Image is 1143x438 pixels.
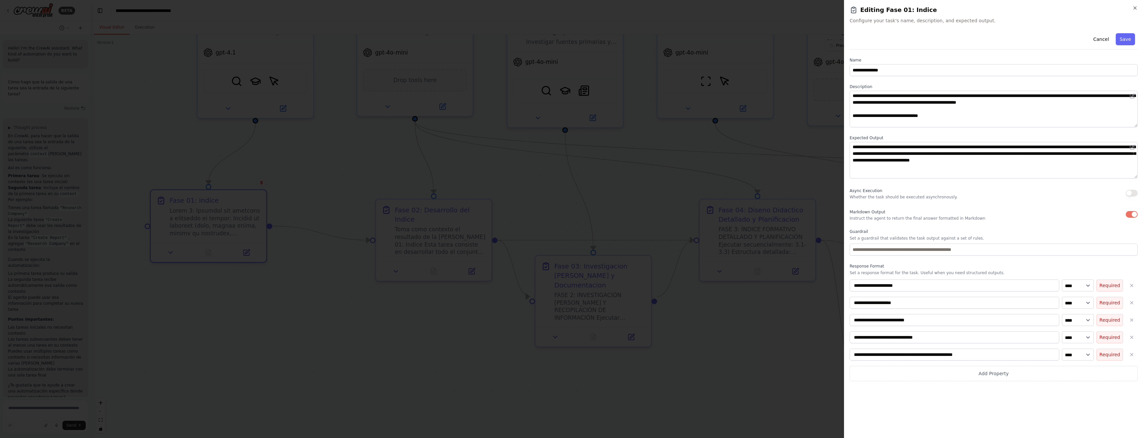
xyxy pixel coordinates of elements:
button: Required [1096,331,1123,343]
button: Required [1096,279,1123,291]
button: Delete Descripcion general de la formacion [1126,331,1138,343]
p: Instruct the agent to return the final answer formatted in Markdown [850,216,986,221]
button: Save [1116,33,1135,45]
span: Configure your task's name, description, and expected output. [850,17,1138,24]
button: Delete Titulo de la formación [1126,297,1138,309]
button: Add Property [850,366,1138,381]
label: Name [850,57,1138,63]
label: Expected Output [850,135,1138,141]
button: Required [1096,349,1123,361]
button: Delete Estructura de capitulos [1126,279,1138,291]
p: Set a guardrail that validates the task output against a set of rules. [850,236,1138,241]
button: Required [1096,314,1123,326]
button: Open in editor [1128,92,1136,100]
label: Description [850,84,1138,89]
button: Open in editor [1128,143,1136,151]
button: Required [1096,297,1123,309]
label: Guardrail [850,229,1138,234]
button: Delete Detalle de cada capitulo con la descripcion de su contenido [1126,349,1138,361]
p: Set a response format for the task. Useful when you need structured outputs. [850,270,1138,275]
button: Cancel [1089,33,1113,45]
button: Delete Listado de fuentes consultadas [1126,314,1138,326]
span: Markdown Output [850,210,885,214]
h2: Editing Fase 01: Indice [850,5,1138,15]
p: Whether the task should be executed asynchronously. [850,194,958,200]
label: Response Format [850,264,1138,269]
span: Async Execution [850,188,882,193]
